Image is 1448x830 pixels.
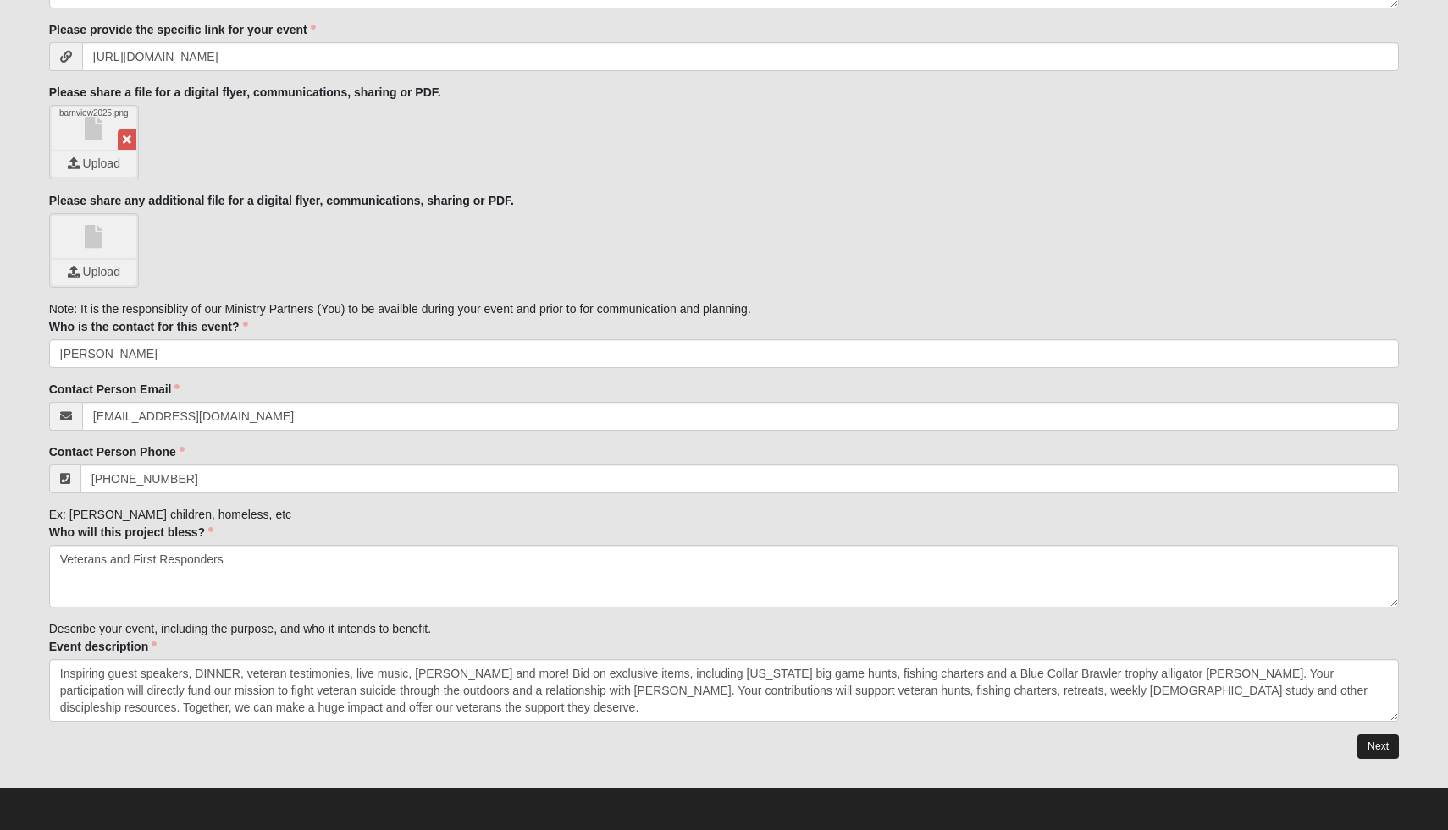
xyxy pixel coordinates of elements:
[118,129,136,150] a: Remove File
[49,84,441,101] label: Please share a file for a digital flyer, communications, sharing or PDF.
[49,443,185,460] label: Contact Person Phone
[49,638,157,655] label: Event description
[49,192,514,209] label: Please share any additional file for a digital flyer, communications, sharing or PDF.
[49,524,213,541] label: Who will this project bless?
[49,21,316,38] label: Please provide the specific link for your event
[52,107,136,150] a: barnview2025.png
[1357,734,1399,759] a: Next
[49,318,248,335] label: Who is the contact for this event?
[49,381,180,398] label: Contact Person Email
